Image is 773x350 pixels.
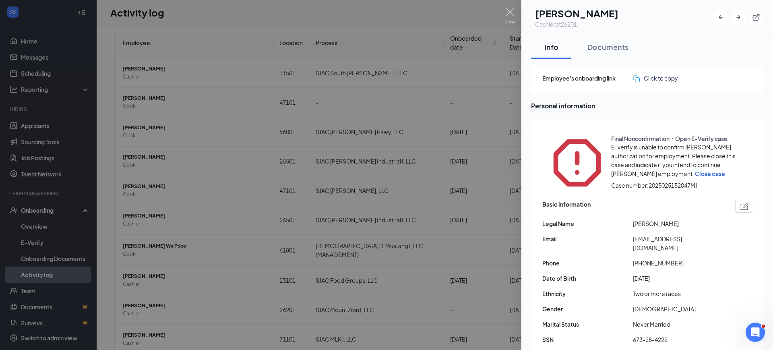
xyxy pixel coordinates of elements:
[542,335,633,344] span: SSN
[633,75,640,82] img: click-to-copy.71757273a98fde459dfc.svg
[752,13,760,21] svg: ExternalLink
[535,6,618,20] h1: [PERSON_NAME]
[542,200,591,213] span: Basic information
[633,259,723,267] span: [PHONE_NUMBER]
[633,335,723,344] span: 673-28-4222
[611,135,747,143] span: Final Nonconfirmation・Open E-Verify case
[542,234,633,243] span: Email
[633,320,723,329] span: Never Married
[535,20,618,28] div: Cashier at 26201
[633,219,723,228] span: [PERSON_NAME]
[587,42,628,52] div: Documents
[542,304,633,313] span: Gender
[749,10,763,25] button: ExternalLink
[542,274,633,283] span: Date of Birth
[633,289,723,298] span: Two or more races
[731,10,746,25] button: ArrowRight
[611,181,697,189] span: Case number: 2025025152047MJ
[633,274,723,283] span: [DATE]
[542,74,633,83] span: Employee's onboarding link
[713,10,728,25] button: ArrowLeftNew
[542,289,633,298] span: Ethnicity
[611,143,736,177] span: E-verify is unable to confirm [PERSON_NAME] authorization for employment. Please close this case ...
[542,259,633,267] span: Phone
[633,234,723,252] span: [EMAIL_ADDRESS][DOMAIN_NAME]
[633,74,678,83] button: Click to copy
[633,304,723,313] span: [DEMOGRAPHIC_DATA]
[695,170,725,177] span: Close case
[746,323,765,342] iframe: Intercom live chat
[542,320,633,329] span: Marital Status
[717,13,725,21] svg: ArrowLeftNew
[542,219,633,228] span: Legal Name
[549,135,606,191] svg: Error
[531,101,763,111] span: Personal information
[734,13,742,21] svg: ArrowRight
[539,42,563,52] div: Info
